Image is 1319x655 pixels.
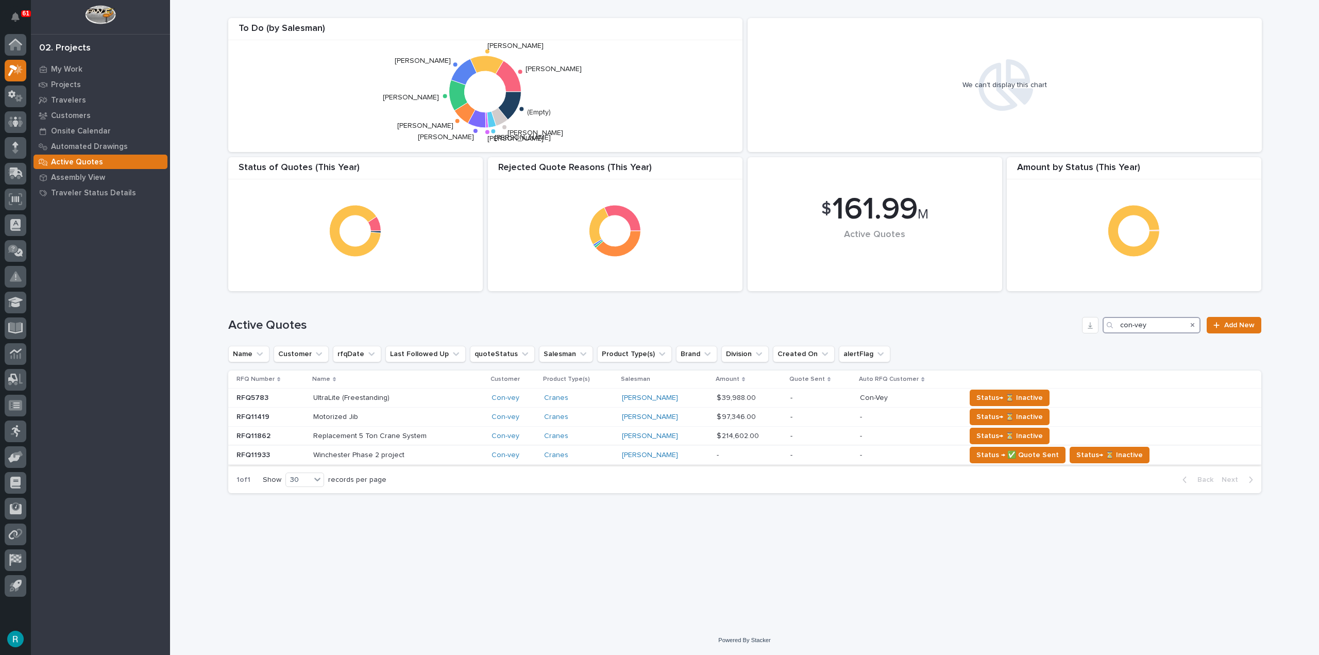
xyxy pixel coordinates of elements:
span: Back [1191,475,1213,484]
button: Status→ ⏳ Inactive [970,409,1050,425]
a: Automated Drawings [31,139,170,154]
span: Status→ ⏳ Inactive [976,430,1043,442]
button: Division [721,346,769,362]
a: Assembly View [31,170,170,185]
p: - [790,451,852,460]
p: Name [312,374,330,385]
p: - [860,411,864,422]
p: Active Quotes [51,158,103,167]
button: Product Type(s) [597,346,672,362]
a: Active Quotes [31,154,170,170]
p: Winchester Phase 2 project [313,449,407,460]
a: Cranes [544,394,568,402]
text: [PERSON_NAME] [383,94,439,101]
a: Con-vey [492,413,519,422]
text: [PERSON_NAME] [395,57,451,64]
p: - [717,449,721,460]
p: Amount [716,374,739,385]
p: Customer [491,374,520,385]
p: RFQ5783 [236,392,270,402]
a: [PERSON_NAME] [622,432,678,441]
a: Customers [31,108,170,123]
p: Quote Sent [789,374,825,385]
div: To Do (by Salesman) [228,23,742,40]
span: Add New [1224,322,1255,329]
a: Powered By Stacker [718,637,770,643]
div: We can't display this chart [962,81,1047,90]
text: [PERSON_NAME] [495,134,551,141]
p: Projects [51,80,81,90]
div: Notifications61 [13,12,26,29]
button: Status→ ⏳ Inactive [970,428,1050,444]
p: $ 39,988.00 [717,392,758,402]
button: Created On [773,346,835,362]
button: Status → ✅ Quote Sent [970,447,1066,463]
a: Onsite Calendar [31,123,170,139]
p: Onsite Calendar [51,127,111,136]
button: Last Followed Up [385,346,466,362]
div: 30 [286,475,311,485]
p: Con-Vey [860,392,890,402]
p: RFQ11419 [236,411,272,422]
p: My Work [51,65,82,74]
a: [PERSON_NAME] [622,413,678,422]
span: Status→ ⏳ Inactive [976,411,1043,423]
p: Traveler Status Details [51,189,136,198]
button: users-avatar [5,628,26,650]
button: quoteStatus [470,346,535,362]
p: records per page [328,476,386,484]
p: Show [263,476,281,484]
button: Brand [676,346,717,362]
a: Traveler Status Details [31,185,170,200]
div: Active Quotes [765,229,985,262]
p: 1 of 1 [228,467,259,493]
p: - [790,413,852,422]
text: [PERSON_NAME] [487,135,544,142]
a: Cranes [544,413,568,422]
a: Cranes [544,432,568,441]
a: Travelers [31,92,170,108]
img: Workspace Logo [85,5,115,24]
a: Con-vey [492,451,519,460]
button: Salesman [539,346,593,362]
button: alertFlag [839,346,890,362]
span: 161.99 [832,194,918,225]
button: Customer [274,346,329,362]
p: - [790,394,852,402]
button: Back [1174,475,1217,484]
tr: RFQ11419RFQ11419 Motorized JibMotorized Jib Con-vey Cranes [PERSON_NAME] $ 97,346.00$ 97,346.00 -... [228,408,1261,427]
a: [PERSON_NAME] [622,451,678,460]
span: $ [821,199,831,219]
span: Status → ✅ Quote Sent [976,449,1059,461]
span: M [918,208,928,221]
span: Status→ ⏳ Inactive [976,392,1043,404]
p: Auto RFQ Customer [859,374,919,385]
p: Motorized Jib [313,411,360,422]
p: Replacement 5 Ton Crane System [313,430,429,441]
div: Amount by Status (This Year) [1007,162,1261,179]
text: (Empty) [527,108,551,115]
button: Status→ ⏳ Inactive [1070,447,1149,463]
text: [PERSON_NAME] [487,42,544,49]
button: Next [1217,475,1261,484]
a: Add New [1207,317,1261,333]
div: Status of Quotes (This Year) [228,162,483,179]
p: Automated Drawings [51,142,128,152]
tr: RFQ11933RFQ11933 Winchester Phase 2 projectWinchester Phase 2 project Con-vey Cranes [PERSON_NAME... [228,446,1261,465]
h1: Active Quotes [228,318,1078,333]
p: Product Type(s) [543,374,590,385]
p: RFQ11933 [236,449,272,460]
input: Search [1103,317,1200,333]
a: My Work [31,61,170,77]
p: RFQ11862 [236,430,273,441]
p: - [860,449,864,460]
p: Customers [51,111,91,121]
button: Notifications [5,6,26,28]
p: - [790,432,852,441]
text: [PERSON_NAME] [526,65,582,73]
p: $ 97,346.00 [717,411,758,422]
tr: RFQ5783RFQ5783 UltraLite (Freestanding)UltraLite (Freestanding) Con-vey Cranes [PERSON_NAME] $ 39... [228,389,1261,408]
button: Name [228,346,269,362]
p: RFQ Number [236,374,275,385]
